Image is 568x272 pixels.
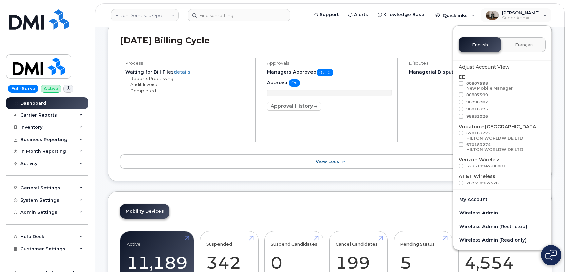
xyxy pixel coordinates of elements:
[125,61,250,66] h4: Process
[459,74,546,121] div: EE
[125,81,250,88] li: Audit Invoice
[120,35,539,45] h2: [DATE] Billing Cycle
[267,61,392,66] h4: Approvals
[466,135,523,141] div: HILTON WORLDWIDE LTD
[515,42,534,48] span: Français
[453,219,551,233] a: Wireless Admin (Restricted)
[443,13,468,18] span: Quicklinks
[188,9,290,21] input: Find something...
[502,10,540,15] span: [PERSON_NAME]
[486,11,499,20] img: User avatar
[453,206,551,219] a: Wireless Admin
[486,8,499,22] div: User avatar
[343,8,373,21] a: Alerts
[453,247,551,260] a: Employee
[459,156,546,170] div: Verizon Wireless
[125,88,250,94] li: Completed
[466,181,544,195] span: 287350967526
[317,69,333,76] span: 0 of 0
[409,61,539,66] h4: Disputes
[320,11,339,18] span: Support
[459,123,546,153] div: Vodafone [GEOGRAPHIC_DATA]
[267,102,321,111] a: Approval History
[466,131,523,141] span: 670183272
[354,11,368,18] span: Alerts
[267,79,392,87] h5: Approval
[466,107,488,111] span: 98816375
[459,173,546,213] div: AT&T Wireless
[267,69,392,76] h5: Managers Approved
[466,114,488,119] span: 98833026
[316,159,339,164] span: View Less
[453,233,551,247] a: Wireless Admin (Read only)
[111,9,179,21] a: Hilton Domestic Operating Company Inc
[466,147,523,152] div: HILTON WORLDWIDE LTD
[373,8,429,21] a: Knowledge Base
[466,86,513,91] div: New Mobile Manager
[466,142,523,152] span: 670183274
[459,64,546,71] div: Adjust Account View
[174,69,190,75] a: details
[430,8,479,22] div: Quicklinks
[289,79,300,87] span: 0%
[409,69,539,76] h5: Managerial Disputes
[383,11,424,18] span: Knowledge Base
[125,69,250,75] li: Waiting for Bill Files
[309,8,343,21] a: Support
[545,250,557,260] img: Open chat
[466,185,544,195] div: NYCWA - WALDORF ASTORIA [US_STATE]
[466,81,513,91] span: 00807598
[120,204,169,219] a: Mobility Devices
[466,92,488,97] span: 00807599
[466,100,488,104] span: 98796702
[125,75,250,82] li: Reports Processing
[466,164,506,168] span: 523519947-00001
[481,8,552,22] div: Spencer Witter
[453,192,551,206] a: My Account
[502,15,540,21] span: Super Admin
